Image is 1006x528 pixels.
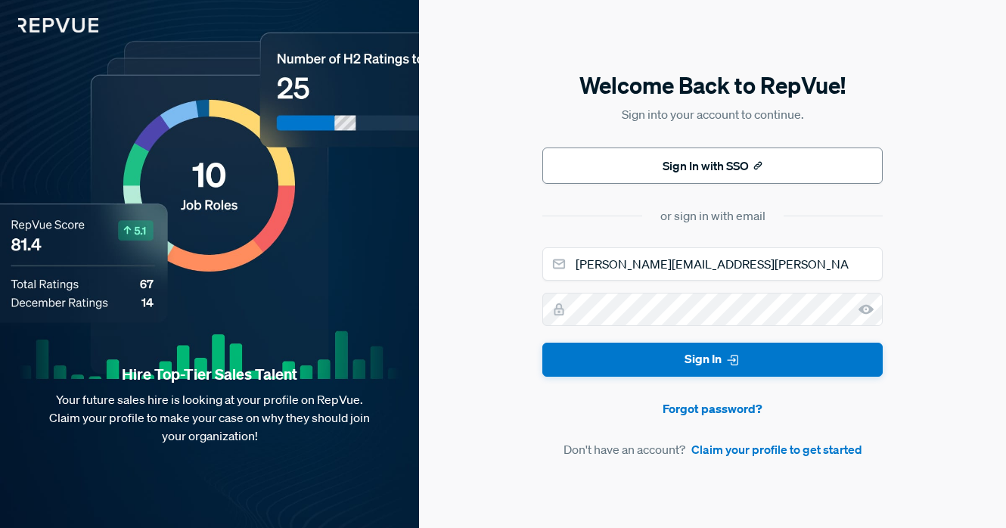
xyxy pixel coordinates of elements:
a: Claim your profile to get started [691,440,862,458]
article: Don't have an account? [542,440,883,458]
div: or sign in with email [660,207,765,225]
button: Sign In [542,343,883,377]
h5: Welcome Back to RepVue! [542,70,883,101]
a: Forgot password? [542,399,883,418]
strong: Hire Top-Tier Sales Talent [24,365,395,384]
button: Sign In with SSO [542,148,883,184]
input: Email address [542,247,883,281]
p: Sign into your account to continue. [542,105,883,123]
p: Your future sales hire is looking at your profile on RepVue. Claim your profile to make your case... [24,390,395,445]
